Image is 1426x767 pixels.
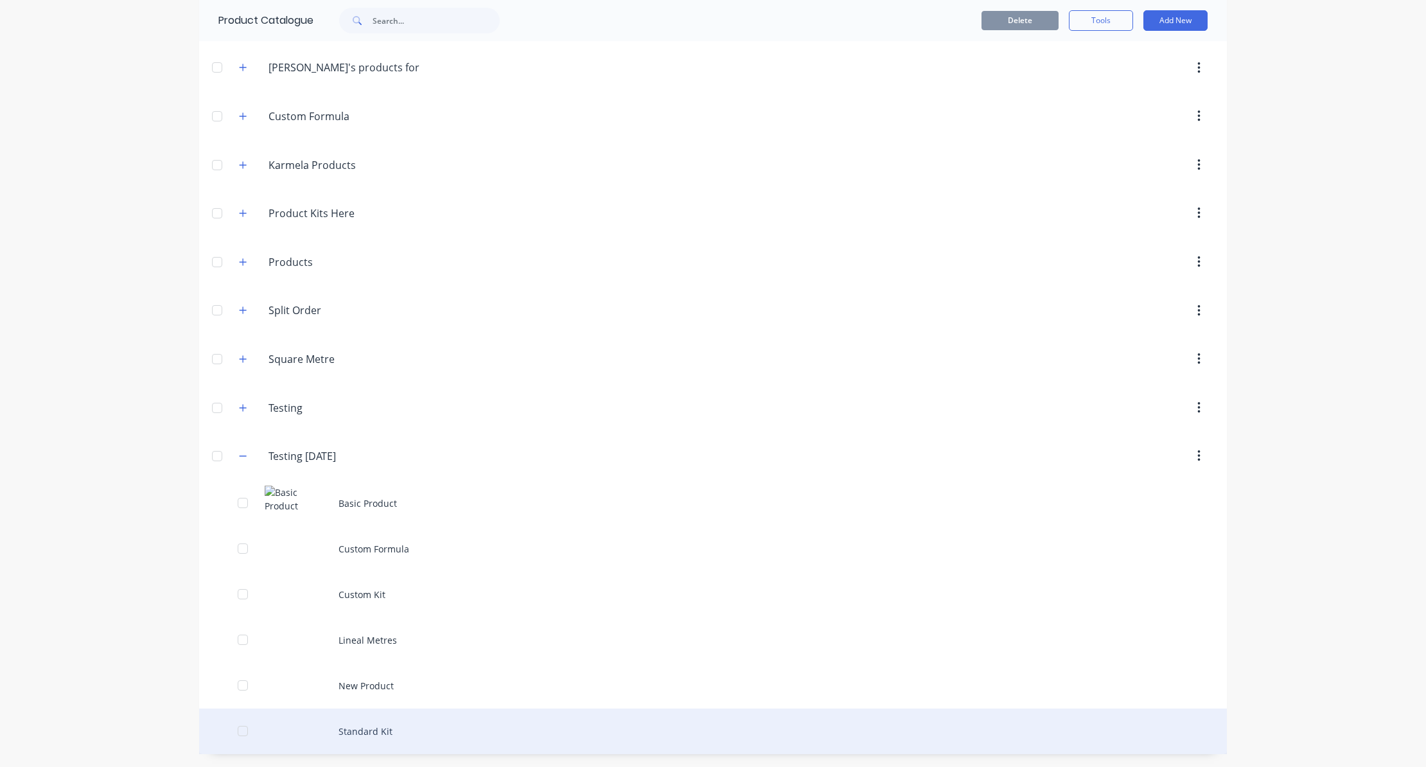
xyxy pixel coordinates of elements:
[373,8,500,33] input: Search...
[981,11,1059,30] button: Delete
[268,254,421,270] input: Enter category name
[199,709,1227,754] div: Standard Kit
[268,303,421,318] input: Enter category name
[268,109,421,124] input: Enter category name
[199,526,1227,572] div: Custom Formula
[1069,10,1133,31] button: Tools
[268,448,421,464] input: Enter category name
[199,480,1227,526] div: Basic ProductBasic Product
[199,663,1227,709] div: New Product
[199,617,1227,663] div: Lineal Metres
[268,206,421,221] input: Enter category name
[1143,10,1208,31] button: Add New
[268,157,421,173] input: Enter category name
[268,60,421,75] input: Enter category name
[199,572,1227,617] div: Custom Kit
[268,400,421,416] input: Enter category name
[268,351,421,367] input: Enter category name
